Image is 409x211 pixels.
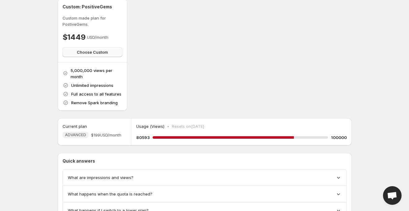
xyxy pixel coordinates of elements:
h5: 80593 [136,134,150,141]
span: ADVANCED [65,132,86,137]
p: 5,000,000 views per month [71,67,122,80]
span: $199 USD/month [91,132,121,138]
p: Custom made plan for PostiveGems. [63,15,123,27]
h4: Custom: PositiveGems [63,4,112,10]
p: USD/month [87,34,108,40]
p: Unlimited impressions [71,82,113,88]
span: What happens when the quota is reached? [68,191,152,197]
h5: 100000 [331,134,347,141]
span: What are impressions and views? [68,174,133,181]
span: Choose Custom [77,49,108,55]
h5: Current plan [63,123,87,129]
button: Choose Custom [63,47,123,57]
p: Usage (Views) [136,123,164,129]
div: Open chat [383,186,402,205]
p: Remove Spark branding [71,100,118,106]
p: Resets on [DATE] [172,123,204,129]
p: Full access to all features [71,91,121,97]
p: Quick answers [63,158,347,164]
p: • [167,123,169,129]
h4: $1449 [63,32,86,42]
